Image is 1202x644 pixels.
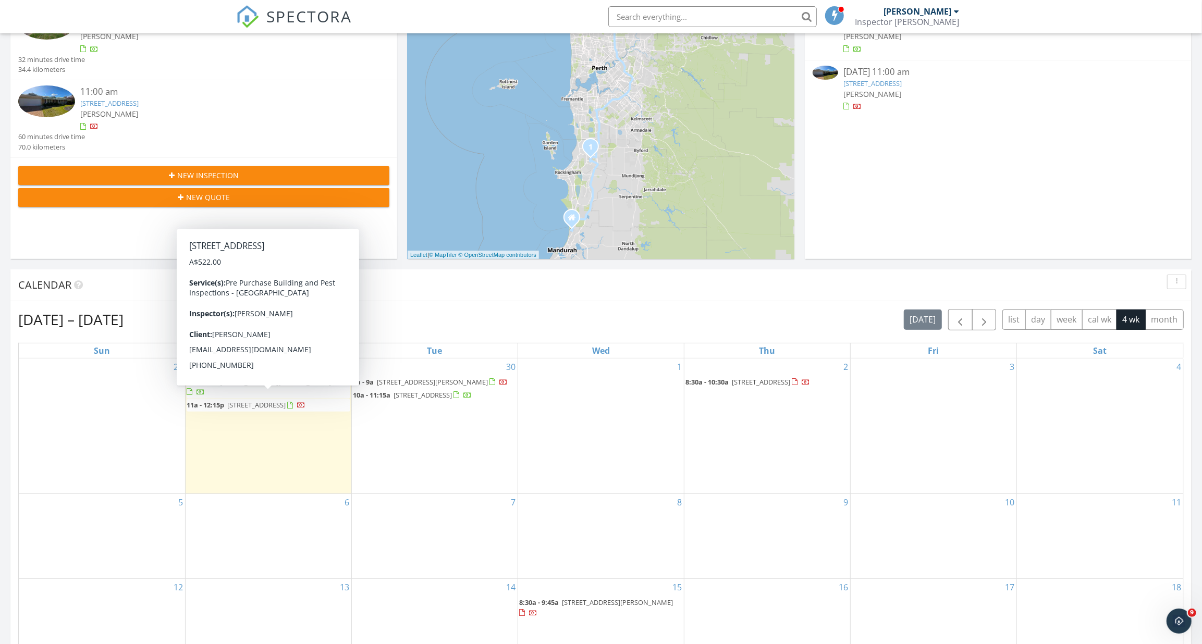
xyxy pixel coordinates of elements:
a: © OpenStreetMap contributors [459,252,536,258]
a: Go to October 16, 2025 [837,579,850,596]
a: Leaflet [410,252,427,258]
a: Thursday [757,343,778,358]
a: Go to October 13, 2025 [338,579,351,596]
div: 10 Kirkland Way, Parmelia, WA 6167 [591,146,597,153]
td: Go to October 6, 2025 [185,494,351,579]
span: [STREET_ADDRESS][PERSON_NAME] [220,377,331,387]
a: SPECTORA [236,14,352,36]
td: Go to October 5, 2025 [19,494,185,579]
button: day [1025,309,1051,330]
a: 8:30a - 9:45a [STREET_ADDRESS][PERSON_NAME] [519,598,673,617]
span: [PERSON_NAME] [843,89,902,99]
span: [STREET_ADDRESS][PERSON_NAME] [562,598,673,607]
td: Go to September 28, 2025 [19,358,185,494]
a: Go to October 4, 2025 [1174,358,1183,375]
div: [PERSON_NAME] [884,6,951,17]
iframe: Intercom live chat [1167,609,1192,634]
i: 1 [588,144,593,151]
a: Tuesday [425,343,444,358]
a: Go to October 14, 2025 [504,579,518,596]
a: 10a - 11:15a [STREET_ADDRESS] [353,389,517,402]
a: Go to September 28, 2025 [171,358,185,375]
span: 8:30a - 9:45a [519,598,559,607]
a: Go to September 30, 2025 [504,358,518,375]
td: Go to October 8, 2025 [518,494,684,579]
td: Go to October 3, 2025 [851,358,1017,494]
a: Go to October 5, 2025 [176,494,185,511]
a: Go to October 2, 2025 [841,358,850,375]
span: SPECTORA [266,5,352,27]
a: Go to October 1, 2025 [675,358,684,375]
a: Go to October 10, 2025 [1003,494,1016,511]
a: 10a - 11:15a [STREET_ADDRESS] [353,390,472,400]
div: 34.4 kilometers [18,65,85,75]
a: Go to October 12, 2025 [171,579,185,596]
a: Go to October 6, 2025 [342,494,351,511]
span: New Inspection [177,170,239,181]
span: 8:30a - 10:30a [685,377,729,387]
a: 11a - 12:15p [STREET_ADDRESS] [187,400,305,410]
a: Go to October 18, 2025 [1170,579,1183,596]
a: Go to October 9, 2025 [841,494,850,511]
span: 7a - 9a [353,377,374,387]
span: [STREET_ADDRESS] [732,377,790,387]
button: list [1002,309,1026,330]
a: Saturday [1091,343,1109,358]
td: Go to October 4, 2025 [1017,358,1183,494]
div: 11:00 am [80,85,359,98]
button: month [1145,309,1184,330]
a: 7a - 9a [STREET_ADDRESS][PERSON_NAME] [353,377,508,387]
a: Monday [257,343,280,358]
div: 60 minutes drive time [18,132,85,142]
div: Inspector West [855,17,959,27]
a: 7a - 8:15a [STREET_ADDRESS][PERSON_NAME] [187,376,350,399]
td: Go to October 10, 2025 [851,494,1017,579]
a: Go to September 29, 2025 [338,358,351,375]
a: 7a - 8:15a [STREET_ADDRESS][PERSON_NAME] [187,377,331,397]
button: 4 wk [1117,309,1146,330]
img: 9567751%2Fcover_photos%2FTKLbd9IbO3ZtDfwiP2Ag%2Fsmall.jpg [18,85,75,117]
span: New Quote [186,192,230,203]
span: [STREET_ADDRESS] [227,400,286,410]
td: Go to October 9, 2025 [684,494,851,579]
div: 70.0 kilometers [18,142,85,152]
button: week [1051,309,1083,330]
a: 8:30a - 10:30a [STREET_ADDRESS] [685,376,849,389]
span: Calendar [18,278,71,292]
span: 9 [1188,609,1196,617]
td: Go to September 29, 2025 [185,358,351,494]
a: Go to October 15, 2025 [670,579,684,596]
a: 11:00 am [STREET_ADDRESS] [PERSON_NAME] 60 minutes drive time 70.0 kilometers [18,85,389,152]
td: Go to October 11, 2025 [1017,494,1183,579]
a: 7:00 am [STREET_ADDRESS][PERSON_NAME] [PERSON_NAME] 32 minutes drive time 34.4 kilometers [18,8,389,75]
img: 9567751%2Fcover_photos%2FTKLbd9IbO3ZtDfwiP2Ag%2Fsmall.jpg [813,66,838,80]
a: 11a - 12:15p [STREET_ADDRESS] [187,399,350,412]
a: © MapTiler [429,252,457,258]
a: Go to October 11, 2025 [1170,494,1183,511]
button: New Inspection [18,166,389,185]
span: [PERSON_NAME] [843,31,902,41]
a: 7a - 9a [STREET_ADDRESS][PERSON_NAME] [353,376,517,389]
a: Go to October 8, 2025 [675,494,684,511]
a: [STREET_ADDRESS] [843,79,902,88]
button: Next [972,309,997,330]
a: [STREET_ADDRESS] [80,98,139,108]
a: [DATE] 11:00 am [STREET_ADDRESS] [PERSON_NAME] [813,66,1184,112]
td: Go to October 7, 2025 [351,494,518,579]
div: 34 Sarasota Loop, Madora Bay, WA 6210 [572,217,578,224]
a: Sunday [92,343,112,358]
span: [PERSON_NAME] [80,109,139,119]
a: Go to October 7, 2025 [509,494,518,511]
div: | [408,251,539,259]
a: Go to October 17, 2025 [1003,579,1016,596]
button: [DATE] [904,309,942,330]
button: Previous [948,309,973,330]
span: 10a - 11:15a [353,390,390,400]
a: Friday [926,343,941,358]
span: 7a - 8:15a [187,377,217,387]
a: Go to October 3, 2025 [1008,358,1016,375]
td: Go to September 30, 2025 [351,358,518,494]
a: Wednesday [590,343,612,358]
button: cal wk [1082,309,1118,330]
span: [PERSON_NAME] [80,31,139,41]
